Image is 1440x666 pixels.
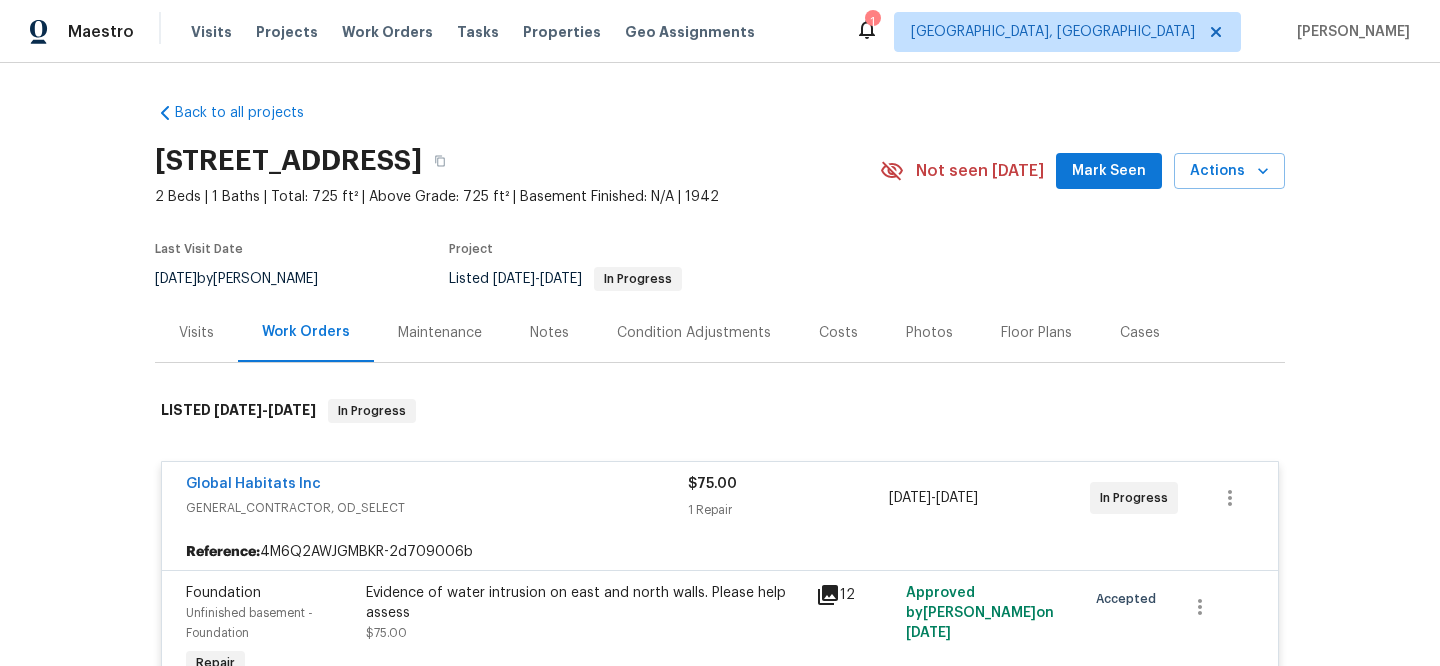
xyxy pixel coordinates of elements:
span: Unfinished basement - Foundation [186,607,313,639]
div: 12 [816,583,894,607]
div: Floor Plans [1001,323,1072,343]
span: Foundation [186,586,261,600]
span: Accepted [1096,589,1164,609]
div: Work Orders [262,322,350,342]
div: 1 [865,12,879,32]
div: Notes [530,323,569,343]
div: Evidence of water intrusion on east and north walls. Please help assess [366,583,804,623]
b: Reference: [186,542,260,562]
span: Mark Seen [1072,159,1146,184]
span: [DATE] [540,272,582,286]
span: [PERSON_NAME] [1289,22,1410,42]
div: Cases [1120,323,1160,343]
span: Tasks [457,25,499,39]
div: Maintenance [398,323,482,343]
h6: LISTED [161,399,316,423]
span: Geo Assignments [625,22,755,42]
span: In Progress [330,401,414,421]
a: Global Habitats Inc [186,477,321,491]
button: Actions [1174,153,1285,190]
span: [DATE] [155,272,197,286]
div: by [PERSON_NAME] [155,267,342,291]
span: Last Visit Date [155,243,243,255]
span: [DATE] [493,272,535,286]
span: [DATE] [936,491,978,505]
span: In Progress [596,273,680,285]
button: Mark Seen [1056,153,1162,190]
span: $75.00 [366,627,407,639]
span: Actions [1190,159,1269,184]
span: - [493,272,582,286]
span: Not seen [DATE] [916,161,1044,181]
div: 4M6Q2AWJGMBKR-2d709006b [162,534,1278,570]
span: GENERAL_CONTRACTOR, OD_SELECT [186,498,688,518]
div: Costs [819,323,858,343]
span: - [214,403,316,417]
div: LISTED [DATE]-[DATE]In Progress [155,379,1285,443]
span: Project [449,243,493,255]
span: Listed [449,272,682,286]
span: Visits [191,22,232,42]
span: [DATE] [268,403,316,417]
span: Properties [523,22,601,42]
div: 1 Repair [688,500,889,520]
span: - [889,488,978,508]
span: Approved by [PERSON_NAME] on [906,586,1054,640]
a: Back to all projects [155,103,347,123]
span: In Progress [1100,488,1176,508]
span: $75.00 [688,477,737,491]
span: Work Orders [342,22,433,42]
span: Maestro [68,22,134,42]
span: [DATE] [906,626,951,640]
div: Photos [906,323,953,343]
span: [DATE] [214,403,262,417]
span: Projects [256,22,318,42]
div: Visits [179,323,214,343]
span: [DATE] [889,491,931,505]
div: Condition Adjustments [617,323,771,343]
h2: [STREET_ADDRESS] [155,151,422,171]
span: 2 Beds | 1 Baths | Total: 725 ft² | Above Grade: 725 ft² | Basement Finished: N/A | 1942 [155,187,880,207]
span: [GEOGRAPHIC_DATA], [GEOGRAPHIC_DATA] [911,22,1195,42]
button: Copy Address [422,143,458,179]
